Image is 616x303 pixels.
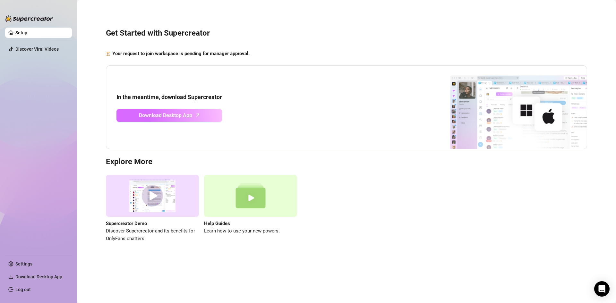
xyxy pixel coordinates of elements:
div: Open Intercom Messenger [594,281,610,297]
img: supercreator demo [106,175,199,217]
strong: Help Guides [204,221,230,226]
strong: Supercreator Demo [106,221,147,226]
img: logo-BBDzfeDw.svg [5,15,53,22]
h3: Get Started with Supercreator [106,28,587,38]
a: Settings [15,261,32,266]
a: Discover Viral Videos [15,46,59,52]
strong: In the meantime, download Supercreator [116,94,222,100]
strong: Your request to join workspace is pending for manager approval. [112,51,250,56]
span: hourglass [106,50,110,58]
img: help guides [204,175,297,217]
a: Supercreator DemoDiscover Supercreator and its benefits for OnlyFans chatters. [106,175,199,242]
a: Help GuidesLearn how to use your new powers. [204,175,297,242]
span: Discover Supercreator and its benefits for OnlyFans chatters. [106,227,199,242]
a: Log out [15,287,31,292]
span: download [8,274,13,279]
span: arrow-up [194,111,201,119]
span: Download Desktop App [139,111,192,119]
a: Setup [15,30,27,35]
img: download app [426,66,587,149]
a: Download Desktop Apparrow-up [116,109,222,122]
span: Download Desktop App [15,274,62,279]
span: Learn how to use your new powers. [204,227,297,235]
h3: Explore More [106,157,587,167]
